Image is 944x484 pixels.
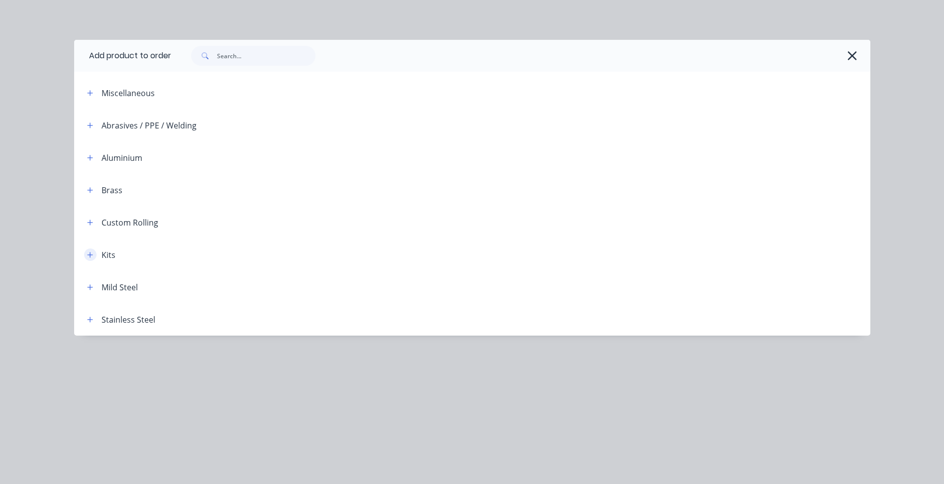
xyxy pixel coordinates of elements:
[102,152,142,164] div: Aluminium
[102,87,155,99] div: Miscellaneous
[102,217,158,229] div: Custom Rolling
[217,46,315,66] input: Search...
[102,120,197,131] div: Abrasives / PPE / Welding
[74,40,171,72] div: Add product to order
[102,314,155,326] div: Stainless Steel
[102,249,115,261] div: Kits
[102,184,122,196] div: Brass
[102,281,138,293] div: Mild Steel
